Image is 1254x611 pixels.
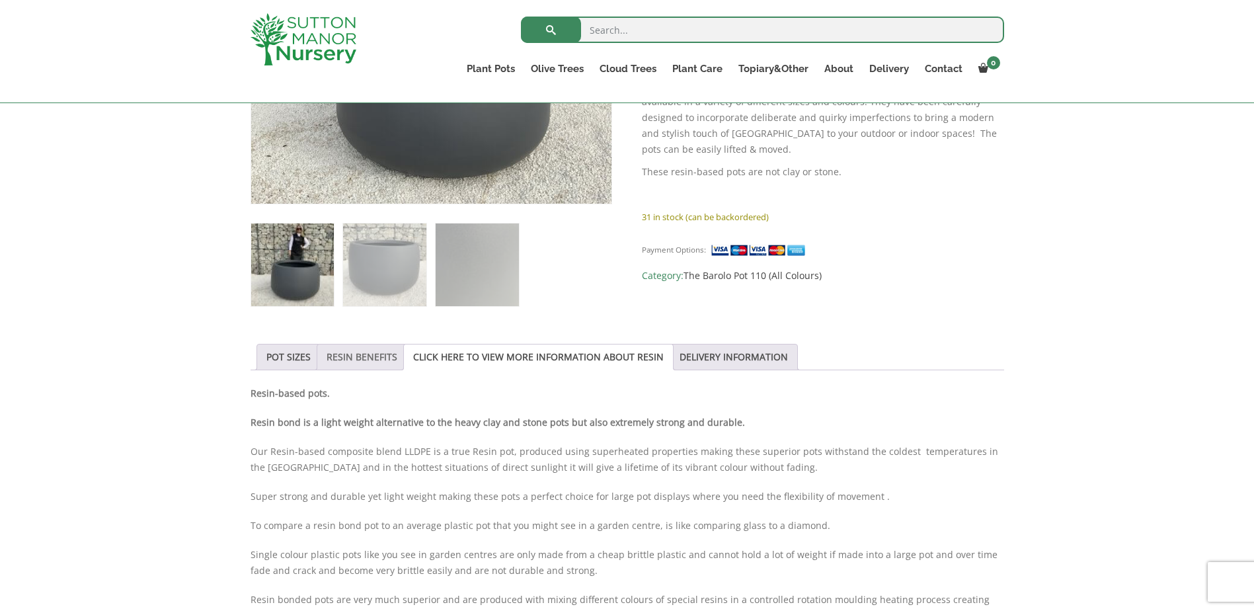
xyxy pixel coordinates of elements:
a: RESIN BENEFITS [327,345,397,370]
p: These resin-based pots are not clay or stone. [642,164,1003,180]
a: Plant Pots [459,60,523,78]
a: Olive Trees [523,60,592,78]
a: POT SIZES [266,345,311,370]
a: CLICK HERE TO VIEW MORE INFORMATION ABOUT RESIN [413,345,664,370]
a: About [816,60,861,78]
a: Topiary&Other [730,60,816,78]
img: logo [251,13,356,65]
p: The Barolo Pot range offers a unique and contemporary style. We have this pot available in a vari... [642,78,1003,157]
span: Category: [642,268,1003,284]
a: Contact [917,60,970,78]
strong: Resin bond is a light weight alternative to the heavy clay and stone pots but also extremely stro... [251,416,745,428]
p: To compare a resin bond pot to an average plastic pot that you might see in a garden centre, is l... [251,518,1004,534]
a: 0 [970,60,1004,78]
img: The Barolo Pot 110 Colour Charcoal - Image 2 [343,224,426,306]
img: The Barolo Pot 110 Colour Charcoal [251,224,334,306]
strong: Resin-based pots. [251,387,330,399]
small: Payment Options: [642,245,706,255]
span: 0 [987,56,1000,69]
input: Search... [521,17,1004,43]
p: Super strong and durable yet light weight making these pots a perfect choice for large pot displa... [251,489,1004,505]
p: Single colour plastic pots like you see in garden centres are only made from a cheap brittle plas... [251,547,1004,579]
p: Our Resin-based composite blend LLDPE is a true Resin pot, produced using superheated properties ... [251,444,1004,475]
img: The Barolo Pot 110 Colour Charcoal - Image 3 [436,224,518,306]
a: Plant Care [664,60,730,78]
p: 31 in stock (can be backordered) [642,209,1003,225]
img: payment supported [711,243,810,257]
a: Delivery [861,60,917,78]
a: DELIVERY INFORMATION [680,345,788,370]
a: The Barolo Pot 110 (All Colours) [684,269,822,282]
a: Cloud Trees [592,60,664,78]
